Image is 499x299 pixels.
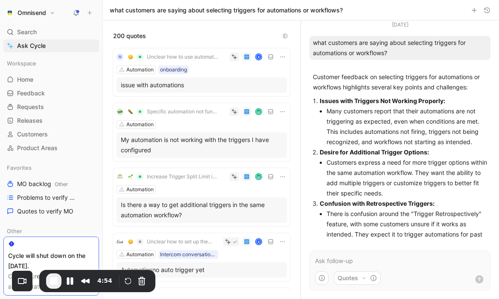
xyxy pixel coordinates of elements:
[125,107,222,117] button: 🐛Specific automation not functioning while others work fine
[17,144,58,152] span: Product Areas
[8,251,94,271] div: Cycle will shut down on the [DATE].
[126,65,154,74] div: Automation
[3,39,99,52] a: Ask Cycle
[117,173,123,180] img: logo
[3,101,99,113] a: Requests
[3,114,99,127] a: Releases
[7,59,36,68] span: Workspace
[117,53,123,60] div: N
[117,108,123,115] img: logo
[126,185,154,194] div: Automation
[320,200,435,207] strong: Confusion with Retrospective Triggers:
[334,271,381,285] button: Quotes
[128,239,133,244] img: 🤔
[128,54,133,59] img: 🤔
[320,148,429,156] strong: Desire for Additional Trigger Options:
[3,161,99,174] div: Favorites
[18,9,46,17] h1: Omnisend
[3,87,99,100] a: Feedback
[3,225,99,237] div: Other
[6,9,14,17] img: Omnisend
[121,135,283,155] div: My automation is not working with the triggers I have configured
[121,200,283,220] div: Is there a way to get additional triggers in the same automation workflow?
[17,41,46,51] span: Ask Cycle
[3,191,99,204] a: Problems to verify MO
[117,238,123,245] img: logo
[147,53,219,60] span: Unclear how to use automation features
[327,157,487,198] li: Customers express a need for more trigger options within the same automation workflow. They want ...
[55,181,68,187] span: Other
[147,173,219,180] span: Increase Trigger Split Limit in Automation
[313,72,487,92] p: Customer feedback on selecting triggers for automations or workflows highlights several key point...
[17,89,45,98] span: Feedback
[126,250,154,259] div: Automation
[3,7,57,19] button: OmnisendOmnisend
[327,209,487,250] li: There is confusion around the "Trigger Retrospectively" feature, with some customers unsure if it...
[17,130,48,139] span: Customers
[110,6,343,15] h1: what customers are saying about selecting triggers for automations or workflows?
[3,57,99,70] div: Workspace
[17,75,33,84] span: Home
[113,31,146,41] span: 200 quotes
[126,120,154,129] div: Automation
[17,180,68,189] span: MO backlog
[121,80,283,90] div: issue with automations
[3,142,99,154] a: Product Areas
[17,27,37,37] span: Search
[7,227,22,235] span: Other
[3,26,99,38] div: Search
[256,174,262,180] img: avatar
[3,205,99,218] a: Quotes to verify MO
[128,109,133,114] img: 🐛
[320,97,445,104] strong: Issues with Triggers Not Working Properly:
[125,172,222,182] button: 🌱Increase Trigger Split Limit in Automation
[147,108,219,115] span: Specific automation not functioning while others work fine
[309,36,490,60] div: what customers are saying about selecting triggers for automations or workflows?
[160,250,216,259] div: Intercom conversation list between 25_04_24-04_27 paying brands 250428 - Copy of bquxjob_40c62e7b...
[128,174,133,179] img: 🌱
[327,106,487,147] li: Many customers report that their automations are not triggering as expected, even when conditions...
[392,21,409,29] div: [DATE]
[256,239,262,245] div: K
[3,178,99,190] a: MO backlogOther
[8,271,94,292] div: Check our to save all your data in time.
[17,207,73,216] span: Quotes to verify MO
[256,109,262,115] img: avatar
[256,54,262,60] div: K
[3,73,99,86] a: Home
[3,128,99,141] a: Customers
[121,265,283,275] div: Automationno auto trigger yet
[125,52,222,62] button: 🤔Unclear how to use automation features
[7,163,32,172] span: Favorites
[160,65,187,74] div: onboarding
[17,116,43,125] span: Releases
[147,238,213,245] span: Unclear how to set up the correct trigger for different use cases
[17,103,44,111] span: Requests
[125,237,216,247] button: 🤔Unclear how to set up the correct trigger for different use cases
[17,193,77,202] span: Problems to verify MO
